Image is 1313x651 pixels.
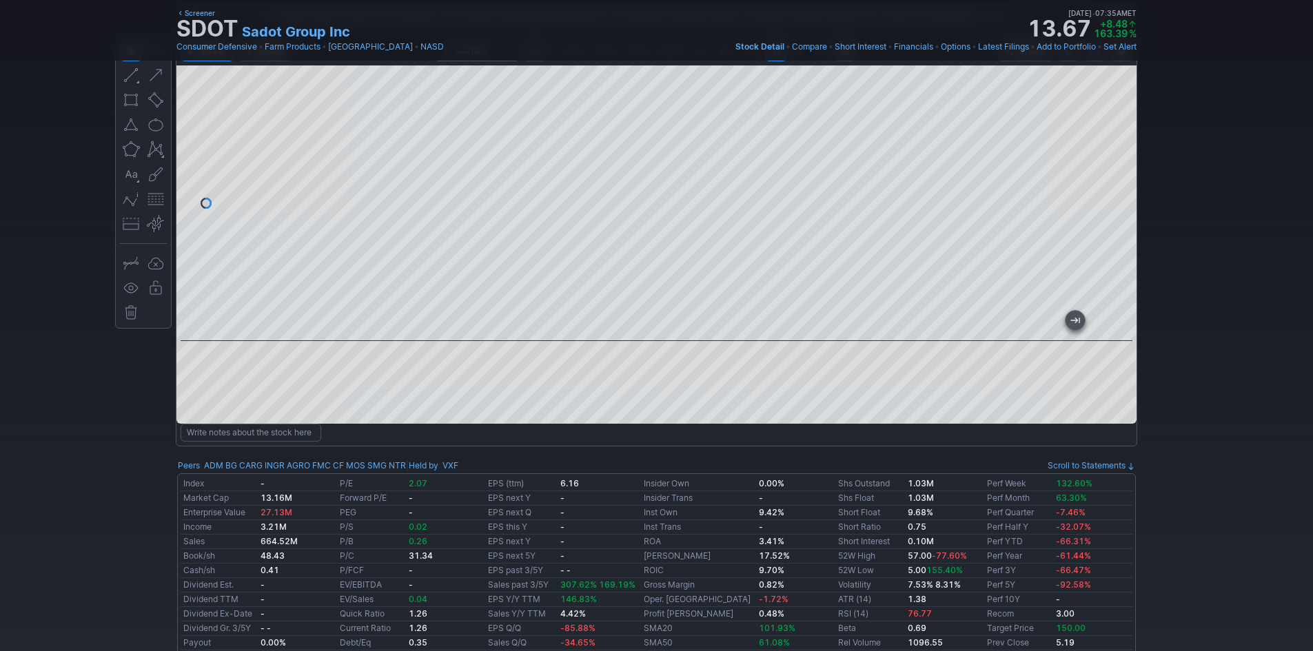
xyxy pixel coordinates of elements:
[1094,28,1128,39] span: 163.39
[1056,493,1087,503] span: 63.30%
[1092,7,1095,19] span: •
[485,592,558,607] td: EPS Y/Y TTM
[242,22,350,41] a: Sadot Group Inc
[759,623,795,633] span: 101.93%
[333,459,344,473] a: CF
[181,491,258,506] td: Market Cap
[409,608,427,619] b: 1.26
[261,536,298,546] b: 664.52M
[1056,623,1086,633] a: 150.00
[908,579,961,590] small: 7.53% 8.31%
[835,549,905,564] td: 52W High
[759,550,790,561] b: 17.52%
[409,579,413,590] b: -
[1100,18,1128,30] span: +8.48
[1037,40,1096,54] a: Add to Portfolio
[337,491,407,506] td: Forward P/E
[1056,507,1086,517] span: -7.46%
[178,459,406,473] div: :
[926,565,963,575] span: 155.40%
[176,18,238,40] h1: SDOT
[337,506,407,520] td: PEG
[641,520,756,535] td: Inst Trans
[835,564,905,578] td: 52W Low
[828,40,833,54] span: •
[759,594,788,604] span: -1.72%
[1056,608,1075,619] a: 3.00
[641,592,756,607] td: Oper. [GEOGRAPHIC_DATA]
[145,64,167,86] button: Arrow
[1030,40,1035,54] span: •
[908,623,926,633] b: 0.69
[984,564,1054,578] td: Perf 3Y
[1056,637,1075,648] b: 5.19
[984,578,1054,592] td: Perf 5Y
[261,565,279,575] b: 0.41
[1068,7,1137,19] span: [DATE] 07:35AM ET
[181,621,258,636] td: Dividend Gr. 3/5Y
[838,521,881,532] a: Short Ratio
[908,536,934,546] b: 0.10M
[181,477,258,491] td: Index
[641,621,756,636] td: SMA20
[984,477,1054,491] td: Perf Week
[972,40,977,54] span: •
[984,535,1054,549] td: Perf YTD
[485,607,558,621] td: Sales Y/Y TTM
[120,163,142,185] button: Text
[485,578,558,592] td: Sales past 3/5Y
[835,491,905,506] td: Shs Float
[908,521,926,532] a: 0.75
[181,592,258,607] td: Dividend TTM
[420,40,444,54] a: NASD
[560,507,564,517] b: -
[145,163,167,185] button: Brush
[176,40,257,54] a: Consumer Defensive
[786,40,791,54] span: •
[261,550,285,561] b: 48.43
[641,564,756,578] td: ROIC
[759,579,784,590] b: 0.82%
[908,565,963,575] b: 5.00
[409,623,427,633] b: 1.26
[941,40,970,54] a: Options
[414,40,419,54] span: •
[337,520,407,535] td: P/S
[337,621,407,636] td: Current Ratio
[835,636,905,650] td: Rel Volume
[181,607,258,621] td: Dividend Ex-Date
[181,506,258,520] td: Enterprise Value
[560,478,579,488] b: 6.16
[485,636,558,650] td: Sales Q/Q
[641,607,756,621] td: Profit [PERSON_NAME]
[908,507,933,517] b: 9.68%
[261,608,265,619] b: -
[599,579,635,590] span: 169.19%
[641,549,756,564] td: [PERSON_NAME]
[835,621,905,636] td: Beta
[835,40,886,54] a: Short Interest
[987,623,1034,633] a: Target Price
[181,578,258,592] td: Dividend Est.
[485,491,558,506] td: EPS next Y
[261,507,292,517] span: 27.13M
[145,213,167,235] button: Anchored VWAP
[485,506,558,520] td: EPS next Q
[984,549,1054,564] td: Perf Year
[145,114,167,136] button: Ellipse
[641,491,756,506] td: Insider Trans
[908,594,926,604] b: 1.38
[409,493,413,503] b: -
[984,592,1054,607] td: Perf 10Y
[908,493,934,503] b: 1.03M
[265,459,285,473] a: INGR
[409,460,438,471] a: Held by
[894,40,933,54] a: Financials
[1056,565,1091,575] span: -66.47%
[935,40,939,54] span: •
[145,188,167,210] button: Fibonacci retracements
[908,608,932,619] span: 76.77
[145,138,167,161] button: XABCD
[485,564,558,578] td: EPS past 3/5Y
[337,549,407,564] td: P/C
